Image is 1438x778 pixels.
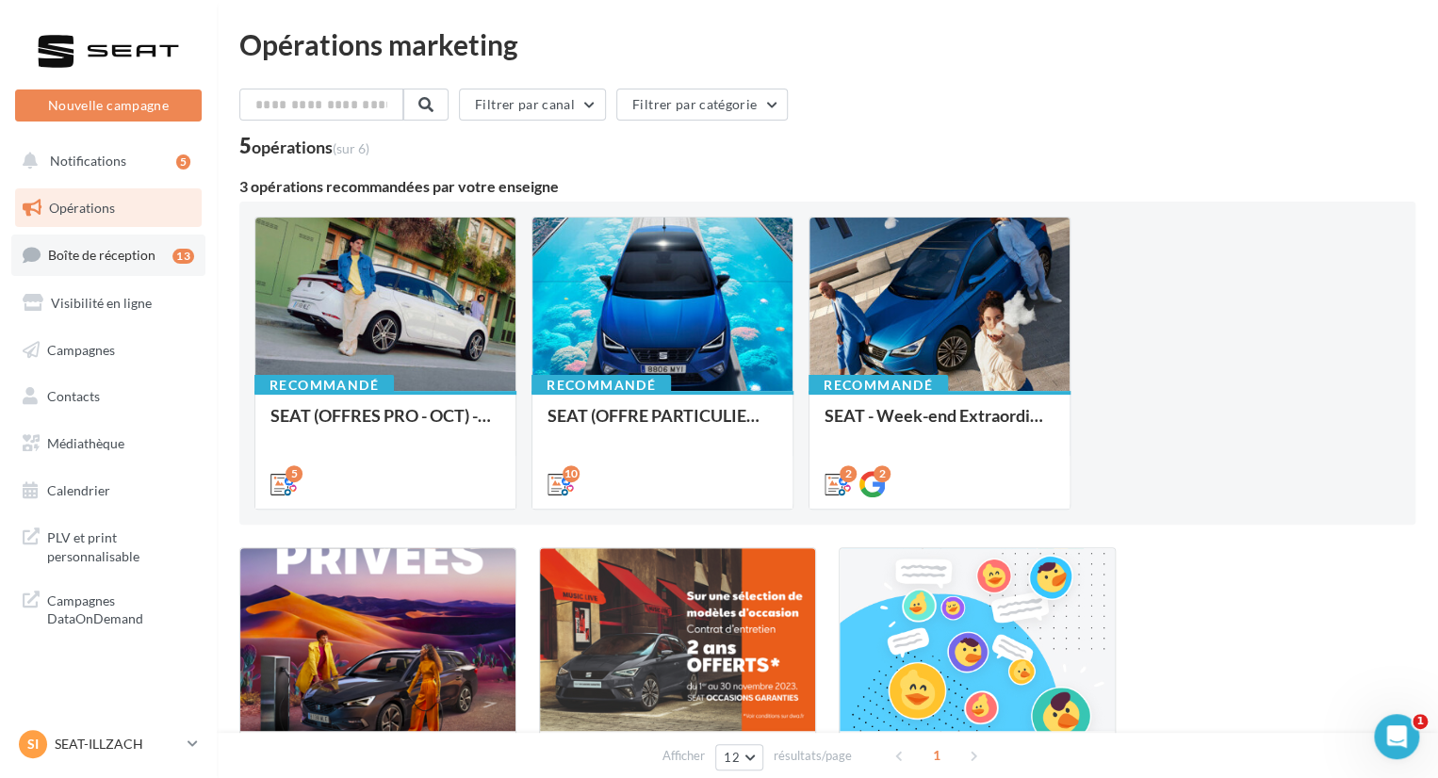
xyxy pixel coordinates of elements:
[531,375,671,396] div: Recommandé
[239,30,1415,58] div: Opérations marketing
[922,740,952,770] span: 1
[616,89,788,121] button: Filtrer par catégorie
[11,377,205,416] a: Contacts
[724,750,740,765] span: 12
[15,726,202,762] a: SI SEAT-ILLZACH
[15,89,202,122] button: Nouvelle campagne
[11,284,205,323] a: Visibilité en ligne
[840,465,857,482] div: 2
[176,154,190,170] div: 5
[11,141,198,181] button: Notifications 5
[825,406,1054,444] div: SEAT - Week-end Extraordinaire ([GEOGRAPHIC_DATA]) - OCTOBRE
[47,388,100,404] span: Contacts
[270,406,500,444] div: SEAT (OFFRES PRO - OCT) - SOCIAL MEDIA
[50,153,126,169] span: Notifications
[662,747,705,765] span: Afficher
[252,138,369,155] div: opérations
[11,471,205,511] a: Calendrier
[11,188,205,228] a: Opérations
[254,375,394,396] div: Recommandé
[547,406,777,444] div: SEAT (OFFRE PARTICULIER - OCT) - SOCIAL MEDIA
[48,247,155,263] span: Boîte de réception
[11,424,205,463] a: Médiathèque
[49,200,115,216] span: Opérations
[47,341,115,357] span: Campagnes
[459,89,606,121] button: Filtrer par canal
[239,179,1415,194] div: 3 opérations recommandées par votre enseigne
[172,249,194,264] div: 13
[47,525,194,565] span: PLV et print personnalisable
[11,235,205,275] a: Boîte de réception13
[563,465,580,482] div: 10
[51,295,152,311] span: Visibilité en ligne
[1374,714,1419,759] iframe: Intercom live chat
[239,136,369,156] div: 5
[47,435,124,451] span: Médiathèque
[47,588,194,628] span: Campagnes DataOnDemand
[47,482,110,498] span: Calendrier
[55,735,180,754] p: SEAT-ILLZACH
[11,517,205,573] a: PLV et print personnalisable
[715,744,763,770] button: 12
[333,140,369,156] span: (sur 6)
[27,735,39,754] span: SI
[874,465,891,482] div: 2
[774,747,852,765] span: résultats/page
[809,375,948,396] div: Recommandé
[11,580,205,636] a: Campagnes DataOnDemand
[286,465,302,482] div: 5
[11,331,205,370] a: Campagnes
[1413,714,1428,729] span: 1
